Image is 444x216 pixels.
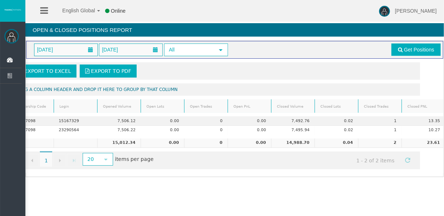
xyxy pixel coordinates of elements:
td: 14,988.70 [271,138,315,148]
td: 0.00 [141,138,184,148]
td: 7,495.94 [271,126,315,135]
td: 15,012.34 [97,138,141,148]
td: 19267098 [10,116,54,126]
span: Refresh [405,157,411,163]
span: [DATE] [35,45,55,55]
a: Partnership Code [11,101,53,111]
span: Go to the next page [57,158,63,163]
a: Export to Excel [13,65,76,78]
span: Go to the previous page [29,158,35,163]
span: All [165,44,214,55]
td: 0 [184,138,228,148]
a: Go to the previous page [26,154,39,167]
a: Closed Trades [360,101,401,111]
span: items per page [81,154,154,166]
a: Closed Lots [316,101,357,111]
span: Export to Excel [24,68,71,74]
td: 0.02 [315,126,358,135]
td: 23290564 [54,126,97,135]
span: [DATE] [100,45,120,55]
a: Closed Volume [273,101,314,111]
td: 0.00 [228,116,271,126]
td: 0 [184,116,228,126]
a: Go to the last page [67,154,80,167]
span: English Global [53,8,95,13]
a: Go to the next page [53,154,66,167]
span: select [218,47,224,53]
a: Open Trades [186,101,227,111]
td: 7,506.12 [97,116,141,126]
td: 0.00 [141,116,184,126]
span: Go to the last page [71,158,77,163]
span: 1 - 2 of 2 items [350,154,401,167]
td: 1 [358,116,402,126]
td: 0.00 [141,126,184,135]
h4: Open & Closed Positions Report [25,23,444,37]
span: select [103,157,109,162]
span: 1 [40,151,52,167]
a: Login [55,101,96,111]
div: Drag a column header and drop it here to group by that column [10,83,420,96]
span: [PERSON_NAME] [395,8,437,14]
span: Export to PDF [91,68,131,74]
a: Open PnL [229,101,270,111]
td: 2 [358,138,402,148]
td: 0.00 [228,138,271,148]
td: 0.02 [315,116,358,126]
td: 0.04 [315,138,358,148]
span: Get Positions [404,47,434,53]
a: Opened Volume [99,101,140,111]
td: 0 [184,126,228,135]
td: 1 [358,126,402,135]
td: 7,492.76 [271,116,315,126]
a: Open Lots [142,101,183,111]
img: user-image [379,6,390,17]
a: Refresh [402,154,414,166]
a: Export to PDF [80,65,137,78]
span: Online [111,8,125,14]
td: 15167329 [54,116,97,126]
td: 0.00 [228,126,271,135]
td: 19267098 [10,126,54,135]
td: 7,506.22 [97,126,141,135]
span: 20 [83,154,99,165]
img: logo.svg [4,8,22,11]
